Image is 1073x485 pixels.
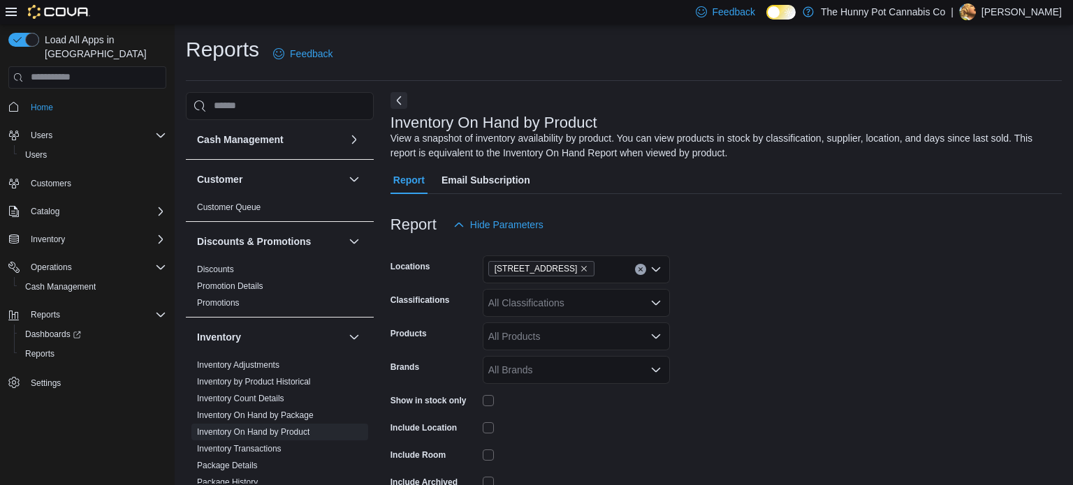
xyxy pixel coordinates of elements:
a: Package Details [197,461,258,470]
label: Products [390,328,427,339]
span: Settings [25,373,166,391]
span: Inventory Count Details [197,393,284,404]
a: Inventory Adjustments [197,360,279,370]
span: Load All Apps in [GEOGRAPHIC_DATA] [39,33,166,61]
div: Discounts & Promotions [186,261,374,317]
button: Home [3,97,172,117]
button: Operations [3,258,172,277]
span: Reports [31,309,60,320]
span: Cash Management [25,281,96,292]
img: Cova [28,5,90,19]
button: Discounts & Promotions [197,234,343,248]
span: Promotions [197,297,240,308]
a: Users [20,147,52,163]
button: Users [3,126,172,145]
button: Next [390,92,407,109]
span: Catalog [25,203,166,220]
p: | [951,3,954,20]
span: Operations [31,262,72,273]
span: Inventory [31,234,65,245]
button: Operations [25,259,78,276]
span: [STREET_ADDRESS] [495,262,578,276]
a: Customer Queue [197,202,261,212]
span: Reports [20,345,166,362]
span: Users [31,130,52,141]
span: Settings [31,378,61,389]
span: Customers [25,174,166,192]
a: Feedback [268,40,338,68]
div: Customer [186,199,374,221]
span: Package Details [197,460,258,471]
a: Settings [25,375,66,391]
div: View a snapshot of inventory availability by product. You can view products in stock by classific... [390,131,1055,161]
button: Hide Parameters [448,211,549,239]
button: Clear input [635,264,646,275]
input: Dark Mode [766,5,796,20]
a: Inventory by Product Historical [197,377,311,387]
button: Remove 206 Bank Street from selection in this group [580,264,588,273]
button: Open list of options [650,297,662,308]
span: Home [31,102,53,113]
button: Open list of options [650,264,662,275]
a: Inventory Count Details [197,394,284,403]
h3: Discounts & Promotions [197,234,311,248]
a: Promotions [197,298,240,308]
button: Reports [3,305,172,324]
a: Inventory On Hand by Package [197,410,314,420]
label: Brands [390,361,419,373]
a: Reports [20,345,60,362]
button: Inventory [197,330,343,344]
button: Cash Management [197,133,343,147]
p: The Hunny Pot Cannabis Co [821,3,945,20]
span: Reports [25,348,54,359]
span: Dashboards [25,329,81,340]
span: Feedback [290,47,333,61]
button: Reports [25,306,66,323]
h3: Customer [197,172,242,186]
span: Customers [31,178,71,189]
span: Feedback [713,5,755,19]
button: Users [14,145,172,165]
button: Open list of options [650,364,662,375]
button: Reports [14,344,172,364]
button: Discounts & Promotions [346,233,363,250]
span: Email Subscription [441,166,530,194]
a: Inventory Transactions [197,444,282,454]
label: Classifications [390,294,450,306]
button: Open list of options [650,331,662,342]
a: Customers [25,175,77,192]
button: Customers [3,173,172,193]
nav: Complex example [8,91,166,429]
span: Promotion Details [197,281,263,292]
span: Cash Management [20,278,166,295]
button: Customer [346,171,363,188]
a: Dashboards [20,326,87,343]
h3: Cash Management [197,133,284,147]
span: Catalog [31,206,59,217]
button: Catalog [3,202,172,221]
h3: Report [390,216,437,233]
label: Include Location [390,422,457,433]
span: Discounts [197,264,234,275]
span: Dashboards [20,326,166,343]
span: Operations [25,259,166,276]
span: Inventory [25,231,166,248]
h1: Reports [186,36,259,64]
a: Inventory On Hand by Product [197,427,309,437]
span: Users [20,147,166,163]
span: 206 Bank Street [488,261,595,276]
span: Users [25,127,166,144]
button: Cash Management [14,277,172,297]
a: Cash Management [20,278,101,295]
a: Promotion Details [197,281,263,291]
h3: Inventory On Hand by Product [390,114,597,131]
span: Inventory Adjustments [197,359,279,371]
span: Reports [25,306,166,323]
button: Users [25,127,58,144]
button: Customer [197,172,343,186]
label: Include Room [390,449,446,461]
button: Inventory [3,230,172,249]
span: Home [25,98,166,116]
span: Inventory Transactions [197,443,282,454]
